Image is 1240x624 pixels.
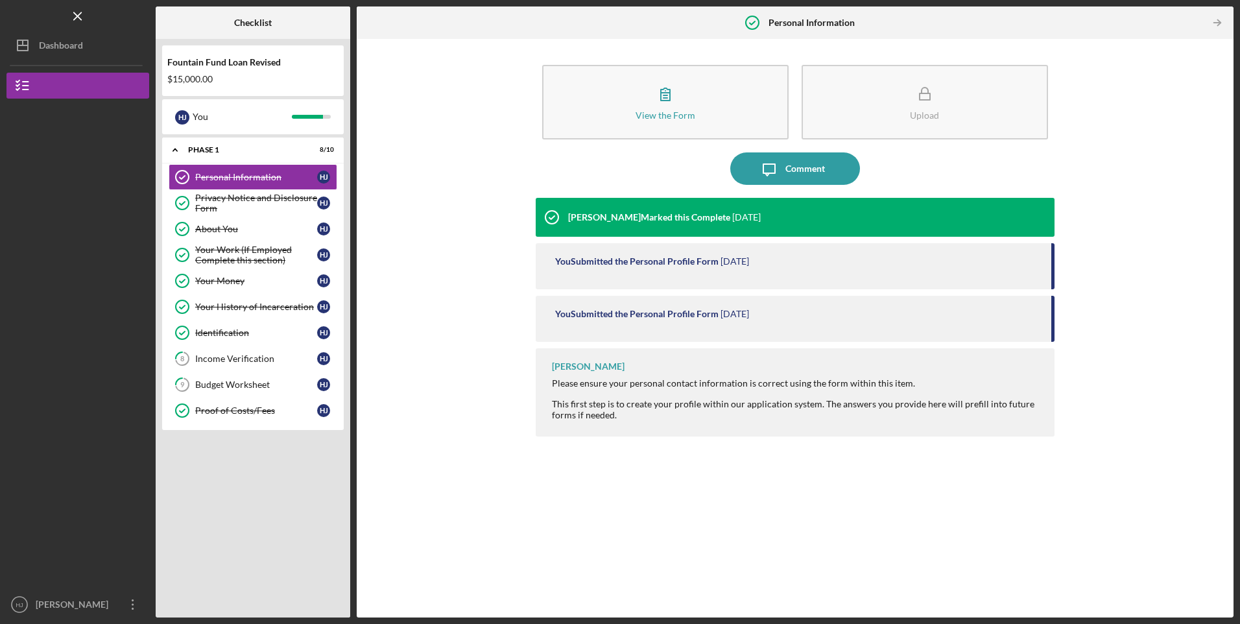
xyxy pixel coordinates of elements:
div: Your Money [195,276,317,286]
div: H J [317,248,330,261]
div: Your History of Incarceration [195,302,317,312]
time: 2023-04-11 13:13 [721,309,749,319]
div: Please ensure your personal contact information is correct using the form within this item. This ... [552,378,1041,420]
div: H J [317,274,330,287]
button: Upload [802,65,1048,139]
text: HJ [16,601,23,608]
a: Privacy Notice and Disclosure FormHJ [169,190,337,216]
div: Personal Information [195,172,317,182]
div: Fountain Fund Loan Revised [167,57,339,67]
div: $15,000.00 [167,74,339,84]
div: Comment [785,152,825,185]
div: H J [317,404,330,417]
div: You Submitted the Personal Profile Form [555,309,719,319]
div: Privacy Notice and Disclosure Form [195,193,317,213]
div: Income Verification [195,354,317,364]
a: About YouHJ [169,216,337,242]
button: Dashboard [6,32,149,58]
div: [PERSON_NAME] [552,361,625,372]
a: 9Budget WorksheetHJ [169,372,337,398]
time: 2023-04-11 13:13 [721,256,749,267]
button: View the Form [542,65,789,139]
div: H J [175,110,189,125]
a: Your History of IncarcerationHJ [169,294,337,320]
tspan: 9 [180,381,185,389]
a: 8Income VerificationHJ [169,346,337,372]
div: [PERSON_NAME] Marked this Complete [568,212,730,222]
div: H J [317,352,330,365]
a: IdentificationHJ [169,320,337,346]
div: H J [317,326,330,339]
div: Phase 1 [188,146,302,154]
button: HJ[PERSON_NAME] [6,592,149,618]
div: H J [317,300,330,313]
div: 8 / 10 [311,146,334,154]
b: Personal Information [769,18,855,28]
div: H J [317,171,330,184]
div: H J [317,197,330,210]
div: H J [317,378,330,391]
a: Your Work (If Employed Complete this section)HJ [169,242,337,268]
div: Budget Worksheet [195,379,317,390]
tspan: 8 [180,355,184,363]
div: Proof of Costs/Fees [195,405,317,416]
div: View the Form [636,110,695,120]
div: Your Work (If Employed Complete this section) [195,245,317,265]
div: About You [195,224,317,234]
div: Dashboard [39,32,83,62]
div: Identification [195,328,317,338]
div: H J [317,222,330,235]
div: [PERSON_NAME] [32,592,117,621]
div: You Submitted the Personal Profile Form [555,256,719,267]
button: Comment [730,152,860,185]
a: Personal InformationHJ [169,164,337,190]
b: Checklist [234,18,272,28]
div: You [193,106,292,128]
div: Upload [910,110,939,120]
a: Proof of Costs/FeesHJ [169,398,337,424]
time: 2023-04-12 12:25 [732,212,761,222]
a: Your MoneyHJ [169,268,337,294]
